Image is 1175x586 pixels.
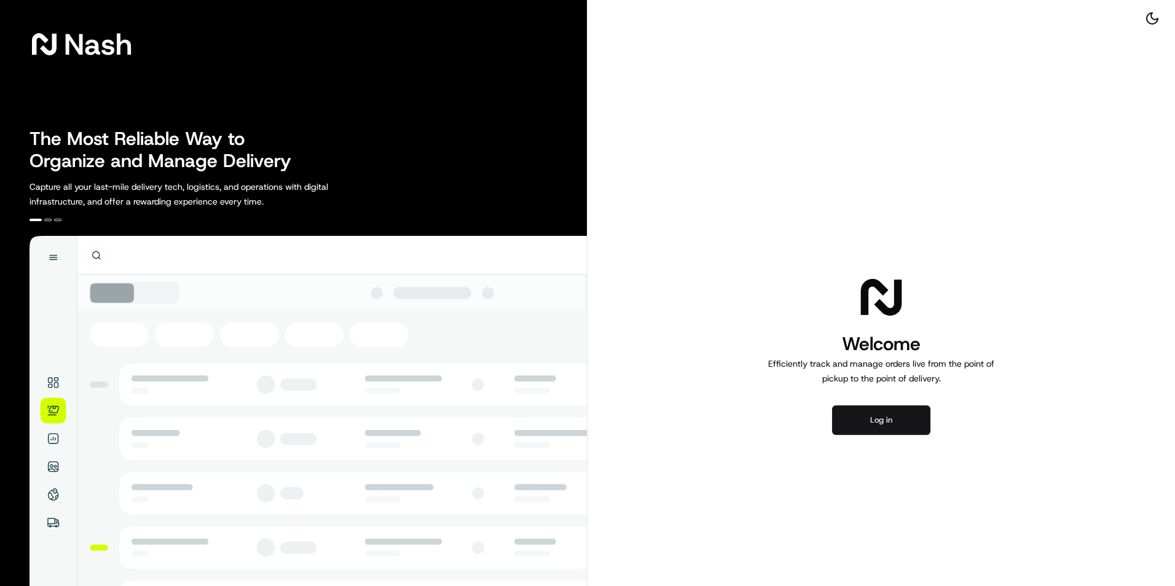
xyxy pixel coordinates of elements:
p: Capture all your last-mile delivery tech, logistics, and operations with digital infrastructure, ... [29,179,383,209]
h2: The Most Reliable Way to Organize and Manage Delivery [29,128,305,172]
p: Efficiently track and manage orders live from the point of pickup to the point of delivery. [763,356,999,386]
span: Nash [64,32,132,57]
button: Log in [832,405,930,435]
h1: Welcome [763,332,999,356]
